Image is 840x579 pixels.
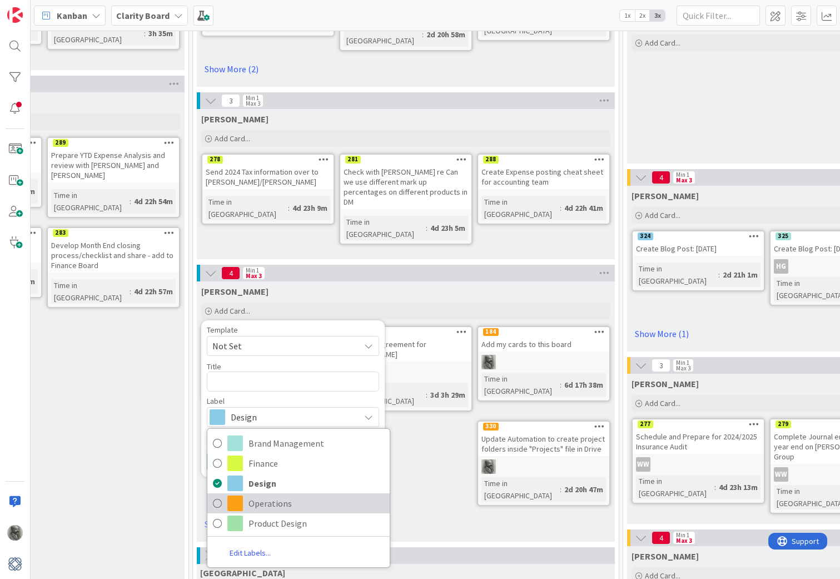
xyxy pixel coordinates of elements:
[478,459,609,474] div: PA
[248,455,384,472] span: Finance
[345,156,361,164] div: 281
[650,10,665,21] span: 3x
[201,515,610,533] a: Show Less (1)
[130,285,131,298] span: :
[339,326,473,412] a: 296Create an agreement for [PERSON_NAME]PATime in [GEOGRAPHIC_DATA]:3d 3h 29m
[48,138,179,182] div: 289Prepare YTD Expense Analysis and review with [PERSON_NAME] and [PERSON_NAME]
[48,138,179,148] div: 289
[714,481,716,493] span: :
[340,155,471,165] div: 281
[248,475,384,492] span: Design
[633,419,764,429] div: 277
[48,148,179,182] div: Prepare YTD Expense Analysis and review with [PERSON_NAME] and [PERSON_NAME]
[652,171,670,184] span: 4
[207,473,390,493] a: Design
[676,177,692,183] div: Max 3
[483,156,499,164] div: 288
[246,101,260,106] div: Max 3
[652,531,670,545] span: 4
[246,273,262,279] div: Max 3
[344,383,426,407] div: Time in [GEOGRAPHIC_DATA]
[561,202,606,214] div: 4d 22h 41m
[201,154,335,225] a: 278Send 2024 Tax information over to [PERSON_NAME]/[PERSON_NAME]Time in [GEOGRAPHIC_DATA]:4d 23h 9m
[633,457,764,472] div: WW
[212,339,351,353] span: Not Set
[344,22,422,47] div: Time in [GEOGRAPHIC_DATA]
[636,475,714,499] div: Time in [GEOGRAPHIC_DATA]
[638,420,653,428] div: 277
[645,398,680,408] span: Add Card...
[51,21,144,46] div: Time in [GEOGRAPHIC_DATA]
[720,269,761,281] div: 2d 21h 1m
[481,373,560,397] div: Time in [GEOGRAPHIC_DATA]
[426,222,428,234] span: :
[47,227,180,308] a: 283Develop Month End closing process/checklist and share - add to Finance BoardTime in [GEOGRAPHI...
[632,190,699,201] span: Hannah
[339,154,473,245] a: 281Check with [PERSON_NAME] re Can we use different mark up percentages on different products in ...
[206,196,288,220] div: Time in [GEOGRAPHIC_DATA]
[207,362,221,372] label: Title
[207,453,390,473] a: Finance
[290,202,330,214] div: 4d 23h 9m
[478,355,609,369] div: PA
[483,328,499,336] div: 184
[428,222,468,234] div: 4d 23h 5m
[716,481,761,493] div: 4d 23h 13m
[633,231,764,241] div: 324
[633,241,764,256] div: Create Blog Post: [DATE]
[248,495,384,512] span: Operations
[645,210,680,220] span: Add Card...
[146,27,176,39] div: 3h 35m
[428,389,468,401] div: 3d 3h 29m
[221,266,240,280] span: 4
[246,95,259,101] div: Min 1
[426,389,428,401] span: :
[677,6,760,26] input: Quick Filter...
[632,230,765,291] a: 324Create Blog Post: [DATE]Time in [GEOGRAPHIC_DATA]:2d 21h 1m
[561,379,606,391] div: 6d 17h 38m
[561,483,606,496] div: 2d 20h 47m
[57,9,87,22] span: Kanban
[632,418,765,504] a: 277Schedule and Prepare for 2024/2025 Insurance AuditWWTime in [GEOGRAPHIC_DATA]:4d 23h 13m
[638,232,653,240] div: 324
[340,165,471,209] div: Check with [PERSON_NAME] re Can we use different mark up percentages on different products in DM
[144,27,146,39] span: :
[776,420,791,428] div: 279
[207,513,390,533] a: Product Design
[207,397,225,405] span: Label
[202,155,334,165] div: 278
[207,156,223,164] div: 278
[7,525,23,541] img: PA
[481,459,496,474] img: PA
[477,420,610,506] a: 330Update Automation to create project folders inside "Projects" file in DrivePATime in [GEOGRAPH...
[340,337,471,362] div: Create an agreement for [PERSON_NAME]
[636,457,650,472] div: WW
[478,327,609,352] div: 184Add my cards to this board
[53,139,68,147] div: 289
[652,359,670,372] span: 3
[560,202,561,214] span: :
[633,429,764,454] div: Schedule and Prepare for 2024/2025 Insurance Audit
[231,409,354,425] span: Design
[51,189,130,214] div: Time in [GEOGRAPHIC_DATA]
[477,326,610,402] a: 184Add my cards to this boardPATime in [GEOGRAPHIC_DATA]:6d 17h 38m
[47,137,180,218] a: 289Prepare YTD Expense Analysis and review with [PERSON_NAME] and [PERSON_NAME]Time in [GEOGRAPHI...
[207,543,293,563] a: Edit Labels...
[130,195,131,207] span: :
[340,327,471,337] div: 296
[635,10,650,21] span: 2x
[248,435,384,452] span: Brand Management
[478,422,609,432] div: 330
[340,327,471,362] div: 296Create an agreement for [PERSON_NAME]
[632,378,699,389] span: Walter
[207,433,390,453] a: Brand Management
[620,10,635,21] span: 1x
[633,419,764,454] div: 277Schedule and Prepare for 2024/2025 Insurance Audit
[200,567,285,578] span: Devon
[131,195,176,207] div: 4d 22h 54m
[48,228,179,238] div: 283
[207,326,238,334] span: Template
[215,306,250,316] span: Add Card...
[478,337,609,352] div: Add my cards to this board
[560,483,561,496] span: :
